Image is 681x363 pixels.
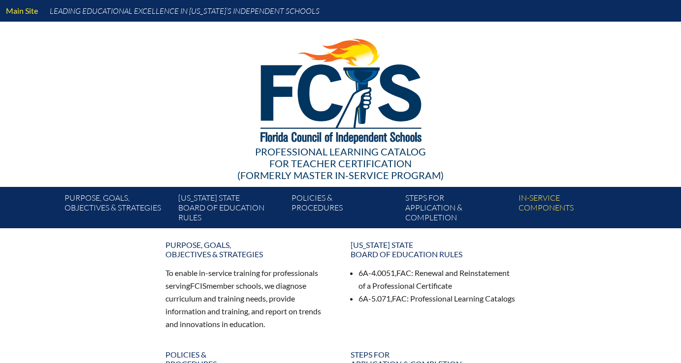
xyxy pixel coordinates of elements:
[174,191,288,228] a: [US_STATE] StateBoard of Education rules
[239,22,442,156] img: FCISlogo221.eps
[345,236,522,263] a: [US_STATE] StateBoard of Education rules
[269,157,412,169] span: for Teacher Certification
[165,267,331,330] p: To enable in-service training for professionals serving member schools, we diagnose curriculum an...
[61,191,174,228] a: Purpose, goals,objectives & strategies
[401,191,515,228] a: Steps forapplication & completion
[190,281,206,290] span: FCIS
[2,4,42,17] a: Main Site
[396,268,411,277] span: FAC
[288,191,401,228] a: Policies &Procedures
[358,267,516,292] li: 6A-4.0051, : Renewal and Reinstatement of a Professional Certificate
[392,294,407,303] span: FAC
[160,236,337,263] a: Purpose, goals,objectives & strategies
[358,292,516,305] li: 6A-5.071, : Professional Learning Catalogs
[515,191,628,228] a: In-servicecomponents
[57,146,624,181] div: Professional Learning Catalog (formerly Master In-service Program)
